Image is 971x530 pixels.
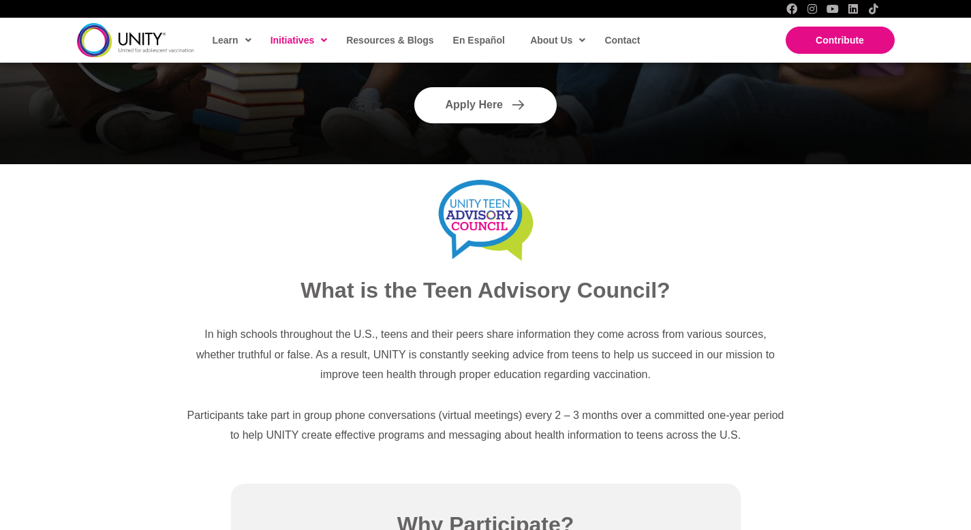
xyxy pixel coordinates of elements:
[868,3,879,14] a: TikTok
[446,25,510,56] a: En Español
[530,30,585,50] span: About Us
[453,35,505,46] span: En Español
[346,35,433,46] span: Resources & Blogs
[848,3,859,14] a: LinkedIn
[598,25,645,56] a: Contact
[446,99,503,111] span: Apply Here
[77,23,194,57] img: unity-logo-dark
[604,35,640,46] span: Contact
[271,30,328,50] span: Initiatives
[213,30,251,50] span: Learn
[339,25,439,56] a: Resources & Blogs
[827,3,838,14] a: YouTube
[786,27,895,54] a: Contribute
[414,87,557,123] a: Apply Here
[196,328,775,380] span: In high schools throughout the U.S., teens and their peers share information they come across fro...
[816,35,864,46] span: Contribute
[300,278,670,302] span: What is the Teen Advisory Council?
[523,25,591,56] a: About Us
[786,3,797,14] a: Facebook
[187,409,784,441] span: Participants take part in group phone conversations (virtual meetings) every 2 – 3 months over a ...
[435,178,537,263] img: TAC-Logo
[807,3,818,14] a: Instagram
